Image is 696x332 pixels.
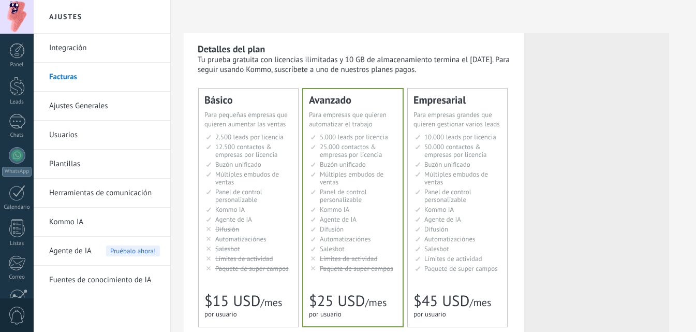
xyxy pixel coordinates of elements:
[424,225,448,234] span: Difusión
[215,142,277,159] span: 12.500 contactos & empresas por licencia
[424,254,482,263] span: Límites de actividad
[49,150,160,179] a: Plantillas
[320,205,349,214] span: Kommo IA
[2,99,32,106] div: Leads
[215,205,245,214] span: Kommo IA
[49,92,160,121] a: Ajustes Generales
[215,170,279,186] span: Múltiples embudos de ventas
[320,254,378,263] span: Límites de actividad
[204,110,288,128] span: Para pequeñas empresas que quieren aumentar las ventas
[424,244,449,253] span: Salesbot
[49,237,92,266] span: Agente de IA
[204,310,237,319] span: por usuario
[320,133,388,141] span: 5.000 leads por licencia
[320,187,367,204] span: Panel de control personalizable
[424,170,488,186] span: Múltiples embudos de ventas
[49,208,160,237] a: Kommo IA
[2,132,32,139] div: Chats
[413,110,500,128] span: Para empresas grandes que quieren gestionar varios leads
[320,235,371,243] span: Automatizaciónes
[215,254,273,263] span: Límites de actividad
[106,246,160,256] span: Pruébalo ahora!
[309,310,342,319] span: por usuario
[34,266,170,294] li: Fuentes de conocimiento de IA
[215,244,240,253] span: Salesbot
[309,110,387,128] span: Para empresas que quieren automatizar el trabajo
[2,167,32,177] div: WhatsApp
[365,296,387,309] span: /mes
[215,235,266,243] span: Automatizaciónes
[34,237,170,266] li: Agente de IA
[34,34,170,63] li: Integración
[424,142,486,159] span: 50.000 contactos & empresas por licencia
[424,160,470,169] span: Buzón unificado
[215,187,262,204] span: Panel de control personalizable
[215,133,284,141] span: 2.500 leads por licencia
[2,62,32,68] div: Panel
[413,291,469,311] span: $45 USD
[34,150,170,179] li: Plantillas
[424,235,476,243] span: Automatizaciónes
[204,95,292,105] div: Básico
[320,244,345,253] span: Salesbot
[320,160,366,169] span: Buzón unificado
[34,63,170,92] li: Facturas
[34,121,170,150] li: Usuarios
[320,264,393,273] span: Paquete de super campos
[49,179,160,208] a: Herramientas de comunicación
[204,291,260,311] span: $15 USD
[215,215,252,224] span: Agente de IA
[424,264,498,273] span: Paquete de super campos
[424,133,496,141] span: 10.000 leads por licencia
[215,264,289,273] span: Paquete de super campos
[320,225,344,234] span: Difusión
[34,179,170,208] li: Herramientas de comunicación
[469,296,491,309] span: /mes
[198,55,511,75] div: Tu prueba gratuita con licencias ilimitadas y 10 GB de almacenamiento termina el [DATE]. Para seg...
[2,204,32,211] div: Calendario
[215,160,261,169] span: Buzón unificado
[320,215,357,224] span: Agente de IA
[424,187,471,204] span: Panel de control personalizable
[309,95,397,105] div: Avanzado
[49,237,160,266] a: Agente de IA Pruébalo ahora!
[320,170,383,186] span: Múltiples embudos de ventas
[198,43,265,55] b: Detalles del plan
[49,121,160,150] a: Usuarios
[2,240,32,247] div: Listas
[49,63,160,92] a: Facturas
[34,208,170,237] li: Kommo IA
[309,291,365,311] span: $25 USD
[413,310,446,319] span: por usuario
[320,142,382,159] span: 25.000 contactos & empresas por licencia
[424,215,461,224] span: Agente de IA
[49,34,160,63] a: Integración
[424,205,454,214] span: Kommo IA
[215,225,239,234] span: Difusión
[34,92,170,121] li: Ajustes Generales
[260,296,282,309] span: /mes
[49,266,160,295] a: Fuentes de conocimiento de IA
[2,274,32,281] div: Correo
[413,95,501,105] div: Empresarial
